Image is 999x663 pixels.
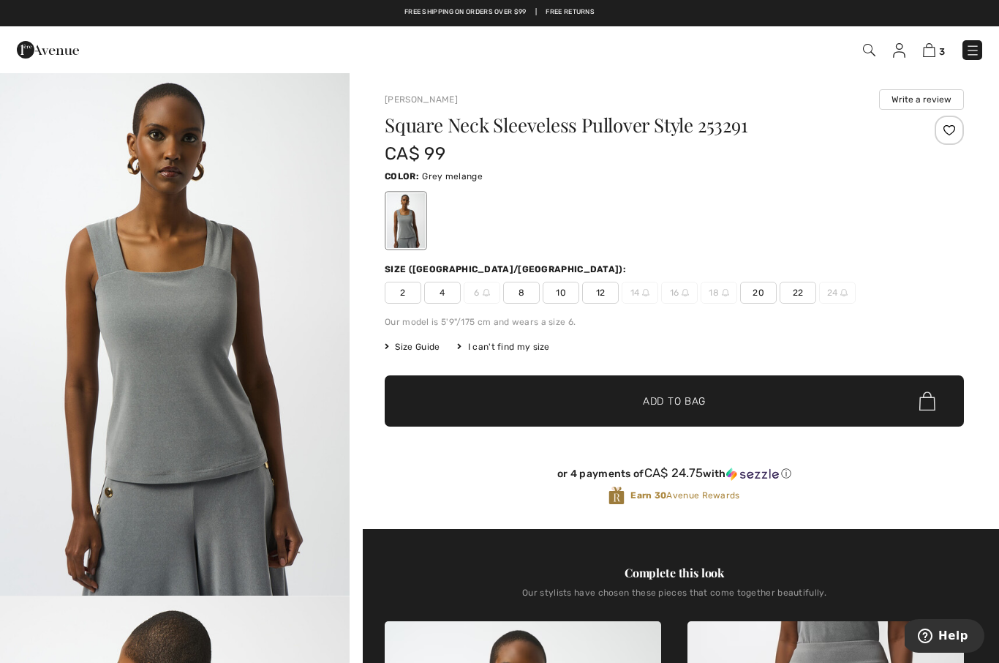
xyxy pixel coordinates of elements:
[863,44,875,56] img: Search
[385,171,419,181] span: Color:
[879,89,964,110] button: Write a review
[385,375,964,427] button: Add to Bag
[385,588,964,610] div: Our stylists have chosen these pieces that come together beautifully.
[385,282,421,304] span: 2
[546,7,595,18] a: Free Returns
[422,171,483,181] span: Grey melange
[893,43,905,58] img: My Info
[385,315,964,329] div: Our model is 5'9"/175 cm and wears a size 6.
[582,282,619,304] span: 12
[661,282,698,304] span: 16
[385,466,964,486] div: or 4 payments ofCA$ 24.75withSezzle Click to learn more about Sezzle
[385,466,964,481] div: or 4 payments of with
[385,116,867,135] h1: Square Neck Sleeveless Pullover Style 253291
[17,35,79,64] img: 1ère Avenue
[701,282,737,304] span: 18
[385,94,458,105] a: [PERSON_NAME]
[622,282,658,304] span: 14
[642,289,649,296] img: ring-m.svg
[385,340,440,353] span: Size Guide
[608,486,625,506] img: Avenue Rewards
[543,282,579,304] span: 10
[17,42,79,56] a: 1ère Avenue
[905,619,984,656] iframe: Opens a widget where you can find more information
[385,263,629,276] div: Size ([GEOGRAPHIC_DATA]/[GEOGRAPHIC_DATA]):
[385,143,445,164] span: CA$ 99
[965,43,980,58] img: Menu
[722,289,729,296] img: ring-m.svg
[919,392,935,411] img: Bag.svg
[630,490,666,501] strong: Earn 30
[630,489,739,502] span: Avenue Rewards
[923,41,945,59] a: 3
[503,282,540,304] span: 8
[939,46,945,57] span: 3
[819,282,856,304] span: 24
[385,564,964,582] div: Complete this look
[483,289,490,296] img: ring-m.svg
[424,282,461,304] span: 4
[740,282,777,304] span: 20
[643,394,706,409] span: Add to Bag
[457,340,549,353] div: I can't find my size
[780,282,816,304] span: 22
[840,289,848,296] img: ring-m.svg
[644,465,704,480] span: CA$ 24.75
[404,7,527,18] a: Free shipping on orders over $99
[726,468,779,481] img: Sezzle
[464,282,500,304] span: 6
[923,43,935,57] img: Shopping Bag
[535,7,537,18] span: |
[387,193,425,248] div: Grey melange
[682,289,689,296] img: ring-m.svg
